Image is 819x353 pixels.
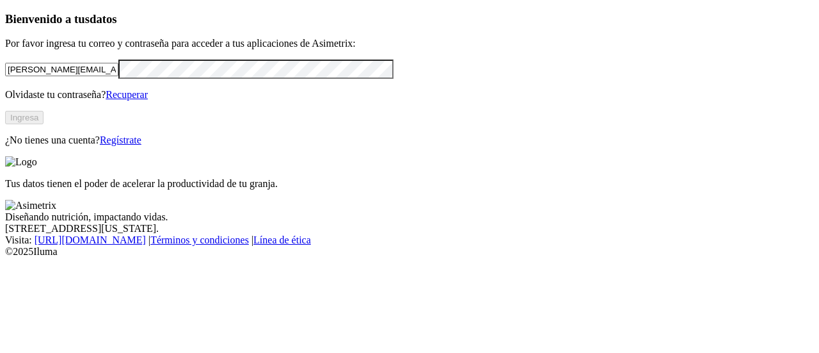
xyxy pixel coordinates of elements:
h3: Bienvenido a tus [5,12,814,26]
div: Diseñando nutrición, impactando vidas. [5,211,814,223]
div: Visita : | | [5,234,814,246]
a: Regístrate [100,135,141,145]
div: [STREET_ADDRESS][US_STATE]. [5,223,814,234]
a: Términos y condiciones [150,234,249,245]
a: Recuperar [106,89,148,100]
p: Tus datos tienen el poder de acelerar la productividad de tu granja. [5,178,814,190]
img: Logo [5,156,37,168]
p: Olvidaste tu contraseña? [5,89,814,101]
span: datos [90,12,117,26]
button: Ingresa [5,111,44,124]
a: [URL][DOMAIN_NAME] [35,234,146,245]
a: Línea de ética [253,234,311,245]
div: © 2025 Iluma [5,246,814,258]
img: Asimetrix [5,200,56,211]
p: Por favor ingresa tu correo y contraseña para acceder a tus aplicaciones de Asimetrix: [5,38,814,49]
p: ¿No tienes una cuenta? [5,135,814,146]
input: Tu correo [5,63,118,76]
